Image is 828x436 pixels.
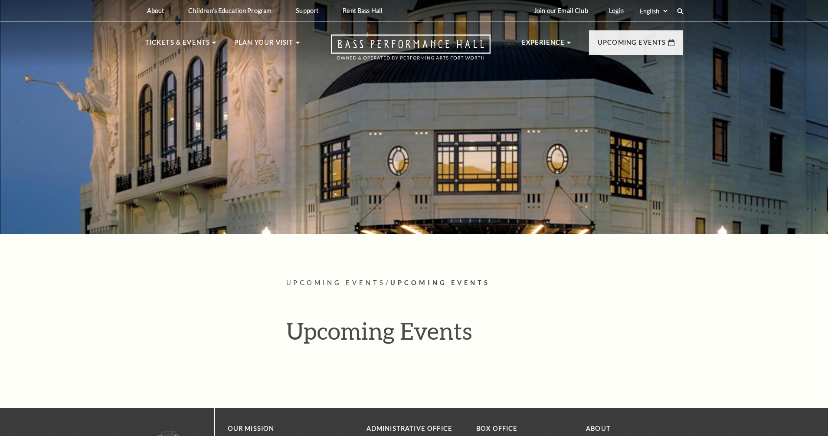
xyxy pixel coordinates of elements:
h1: Upcoming Events [286,317,683,352]
a: About [586,425,611,432]
span: Upcoming Events [390,279,490,286]
select: Select: [638,7,669,15]
p: Administrative Office [367,423,463,434]
p: Tickets & Events [145,37,210,53]
p: About [147,7,164,14]
p: Rent Bass Hall [343,7,383,14]
p: Plan Your Visit [234,37,294,53]
p: / [286,278,683,288]
p: Support [296,7,318,14]
p: Experience [522,37,565,53]
span: Upcoming Events [286,279,386,286]
p: OUR MISSION [228,423,336,434]
p: Children's Education Program [188,7,272,14]
p: BOX OFFICE [476,423,573,434]
p: Upcoming Events [598,37,666,53]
